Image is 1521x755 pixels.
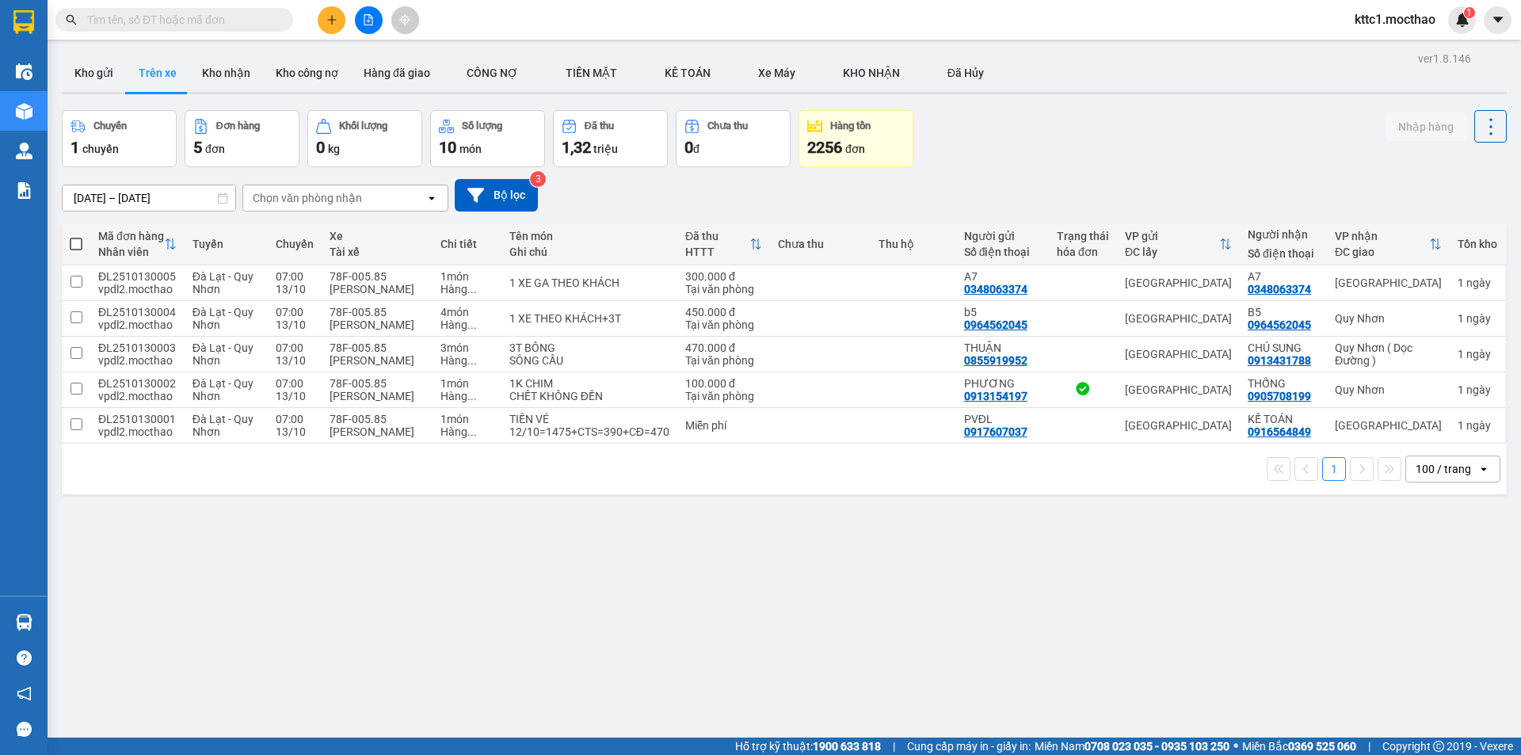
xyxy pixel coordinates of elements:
[263,54,351,92] button: Kho công nợ
[330,413,425,425] div: 78F-005.85
[459,143,482,155] span: món
[964,318,1027,331] div: 0964562045
[893,738,895,755] span: |
[1125,312,1232,325] div: [GEOGRAPHIC_DATA]
[685,283,762,296] div: Tại văn phòng
[330,270,425,283] div: 78F-005.85
[90,223,185,265] th: Toggle SortBy
[193,413,253,438] span: Đà Lạt - Quy Nhơn
[1458,419,1497,432] div: 1
[253,190,362,206] div: Chọn văn phòng nhận
[16,614,32,631] img: warehouse-icon
[98,306,177,318] div: ĐL2510130004
[330,425,425,438] div: [PERSON_NAME]
[947,67,984,79] span: Đã Hủy
[685,306,762,318] div: 450.000 đ
[1248,270,1319,283] div: A7
[98,377,177,390] div: ĐL2510130002
[82,143,119,155] span: chuyến
[16,63,32,80] img: warehouse-icon
[216,120,260,132] div: Đơn hàng
[430,110,545,167] button: Số lượng10món
[339,120,387,132] div: Khối lượng
[71,138,79,157] span: 1
[1455,13,1470,27] img: icon-new-feature
[964,377,1041,390] div: PHƯƠNG
[326,14,337,25] span: plus
[1327,223,1450,265] th: Toggle SortBy
[585,120,614,132] div: Đã thu
[530,171,546,187] sup: 3
[98,283,177,296] div: vpdl2.mocthao
[440,238,494,250] div: Chi tiết
[830,120,871,132] div: Hàng tồn
[98,318,177,331] div: vpdl2.mocthao
[1458,238,1497,250] div: Tồn kho
[93,120,127,132] div: Chuyến
[1491,13,1505,27] span: caret-down
[1085,740,1229,753] strong: 0708 023 035 - 0935 103 250
[562,138,591,157] span: 1,32
[276,270,314,283] div: 07:00
[964,230,1041,242] div: Người gửi
[1484,6,1511,34] button: caret-down
[665,67,711,79] span: KẾ TOÁN
[391,6,419,34] button: aim
[1458,276,1497,289] div: 1
[98,341,177,354] div: ĐL2510130003
[363,14,374,25] span: file-add
[685,419,762,432] div: Miễn phí
[87,11,274,29] input: Tìm tên, số ĐT hoặc mã đơn
[509,377,669,390] div: 1K CHIM
[509,276,669,289] div: 1 XE GA THEO KHÁCH
[964,341,1041,354] div: THUẬN
[1057,246,1109,258] div: hóa đơn
[964,270,1041,283] div: A7
[440,425,494,438] div: Hàng thông thường
[758,67,795,79] span: Xe Máy
[1368,738,1370,755] span: |
[467,318,477,331] span: ...
[276,425,314,438] div: 13/10
[467,425,477,438] span: ...
[330,341,425,354] div: 78F-005.85
[964,246,1041,258] div: Số điện thoại
[425,192,438,204] svg: open
[318,6,345,34] button: plus
[1386,112,1466,141] button: Nhập hàng
[707,120,748,132] div: Chưa thu
[193,341,253,367] span: Đà Lạt - Quy Nhơn
[879,238,948,250] div: Thu hộ
[685,318,762,331] div: Tại văn phòng
[189,54,263,92] button: Kho nhận
[685,354,762,367] div: Tại văn phòng
[1458,383,1497,396] div: 1
[1464,7,1475,18] sup: 1
[330,283,425,296] div: [PERSON_NAME]
[62,54,126,92] button: Kho gửi
[845,143,865,155] span: đơn
[685,270,762,283] div: 300.000 đ
[440,318,494,331] div: Hàng thông thường
[440,341,494,354] div: 3 món
[276,377,314,390] div: 07:00
[509,312,669,325] div: 1 XE THEO KHÁCH+3T
[13,10,34,34] img: logo-vxr
[330,377,425,390] div: 78F-005.85
[1433,741,1444,752] span: copyright
[440,390,494,402] div: Hàng thông thường
[1322,457,1346,481] button: 1
[467,67,518,79] span: CÔNG NỢ
[439,138,456,157] span: 10
[1248,341,1319,354] div: CHÚ SUNG
[509,390,669,402] div: CHẾT KHÔNG ĐỀN
[1466,419,1491,432] span: ngày
[509,246,669,258] div: Ghi chú
[1466,383,1491,396] span: ngày
[440,413,494,425] div: 1 món
[1233,743,1238,749] span: ⚪️
[1335,419,1442,432] div: [GEOGRAPHIC_DATA]
[1458,348,1497,360] div: 1
[807,138,842,157] span: 2256
[276,390,314,402] div: 13/10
